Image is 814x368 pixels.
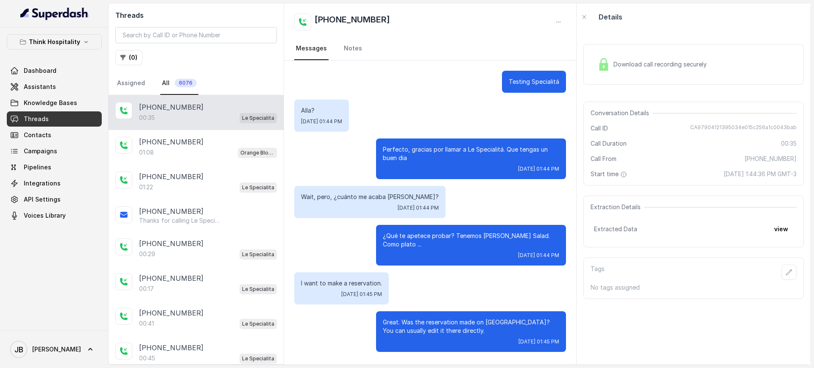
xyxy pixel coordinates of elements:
[139,354,155,362] p: 00:45
[518,252,559,259] span: [DATE] 01:44 PM
[591,109,652,117] span: Conversation Details
[139,113,155,122] p: 00:35
[24,83,56,91] span: Assistants
[301,193,439,201] p: Wait, pero, ¿cuánto me acaba [PERSON_NAME]?
[175,79,197,87] span: 6076
[139,250,155,258] p: 00:29
[383,318,559,335] p: Great. Was the reservation made on [GEOGRAPHIC_DATA]? You can usually edit it there directly.
[591,265,605,280] p: Tags
[240,149,274,157] p: Orange Blossom
[242,183,274,192] p: Le Specialita
[591,155,616,163] span: Call From
[383,232,559,249] p: ¿Qué te apetece probar? Tenemos [PERSON_NAME] Salad. Como plato ...
[242,285,274,293] p: Le Specialita
[294,37,329,60] a: Messages
[115,27,277,43] input: Search by Call ID or Phone Number
[24,195,61,204] span: API Settings
[519,338,559,345] span: [DATE] 01:45 PM
[398,205,439,211] span: [DATE] 01:44 PM
[724,170,797,178] span: [DATE] 1:44:36 PM GMT-3
[518,166,559,172] span: [DATE] 01:44 PM
[139,238,203,249] p: [PHONE_NUMBER]
[7,338,102,361] a: [PERSON_NAME]
[139,319,154,328] p: 00:41
[509,77,559,86] p: Testing Specialitá
[24,147,57,155] span: Campaigns
[591,283,797,292] p: No tags assigned
[7,144,102,159] a: Campaigns
[7,63,102,78] a: Dashboard
[769,221,793,237] button: view
[115,50,142,65] button: (0)
[139,172,203,182] p: [PHONE_NUMBER]
[139,216,220,225] p: Thanks for calling Le Specialita! Want to make a reservation? [URL][DOMAIN_NAME] Call managed by ...
[315,14,390,30] h2: [PHONE_NUMBER]
[383,145,559,162] p: Perfecto, gracias por llamar a Le Specialitá. Que tengas un buen dia
[115,72,147,95] a: Assigned
[20,7,89,20] img: light.svg
[7,95,102,111] a: Knowledge Bases
[690,124,797,133] span: CA97904121395034e015c256a1c0043bab
[591,170,629,178] span: Start time
[24,163,51,172] span: Pipelines
[7,79,102,94] a: Assistants
[139,102,203,112] p: [PHONE_NUMBER]
[242,320,274,328] p: Le Specialita
[591,124,608,133] span: Call ID
[594,225,637,233] span: Extracted Data
[744,155,797,163] span: [PHONE_NUMBER]
[342,37,364,60] a: Notes
[160,72,198,95] a: All6076
[591,203,644,211] span: Extraction Details
[242,354,274,363] p: Le Specialita
[139,137,203,147] p: [PHONE_NUMBER]
[115,10,277,20] h2: Threads
[139,183,153,191] p: 01:22
[301,106,342,115] p: Alla?
[32,345,81,354] span: [PERSON_NAME]
[7,111,102,127] a: Threads
[29,37,80,47] p: Think Hospitality
[24,211,66,220] span: Voices Library
[301,118,342,125] span: [DATE] 01:44 PM
[242,114,274,122] p: Le Specialita
[7,192,102,207] a: API Settings
[24,66,56,75] span: Dashboard
[139,343,203,353] p: [PHONE_NUMBER]
[7,34,102,50] button: Think Hospitality
[139,273,203,283] p: [PHONE_NUMBER]
[139,148,154,157] p: 01:08
[7,160,102,175] a: Pipelines
[7,176,102,191] a: Integrations
[301,279,382,288] p: I want to make a reservation.
[294,37,566,60] nav: Tabs
[591,139,627,148] span: Call Duration
[24,179,61,188] span: Integrations
[597,58,610,71] img: Lock Icon
[139,206,203,216] p: [PHONE_NUMBER]
[24,115,49,123] span: Threads
[599,12,622,22] p: Details
[115,72,277,95] nav: Tabs
[781,139,797,148] span: 00:35
[613,60,710,69] span: Download call recording securely
[139,285,154,293] p: 00:17
[341,291,382,298] span: [DATE] 01:45 PM
[7,208,102,223] a: Voices Library
[14,345,23,354] text: JB
[24,99,77,107] span: Knowledge Bases
[139,308,203,318] p: [PHONE_NUMBER]
[7,127,102,143] a: Contacts
[242,250,274,259] p: Le Specialita
[24,131,51,139] span: Contacts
